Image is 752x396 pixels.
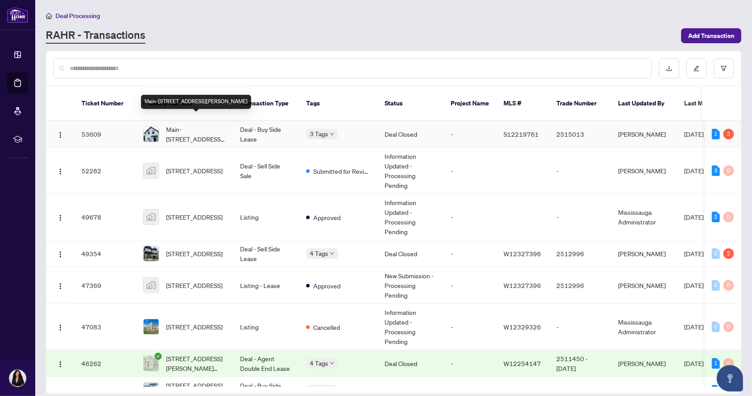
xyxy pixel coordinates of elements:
[144,356,159,371] img: thumbnail-img
[7,7,28,23] img: logo
[53,278,67,292] button: Logo
[684,323,704,331] span: [DATE]
[141,95,251,109] div: Main-[STREET_ADDRESS][PERSON_NAME]
[310,385,328,395] span: 3 Tags
[504,323,541,331] span: W12329326
[74,194,136,240] td: 49678
[57,251,64,258] img: Logo
[611,86,677,121] th: Last Updated By
[313,322,340,332] span: Cancelled
[378,148,444,194] td: Information Updated - Processing Pending
[313,166,370,176] span: Submitted for Review
[233,350,299,377] td: Deal - Agent Double End Lease
[166,166,222,176] span: [STREET_ADDRESS]
[712,280,720,291] div: 0
[723,129,734,139] div: 3
[712,212,720,222] div: 2
[144,246,159,261] img: thumbnail-img
[57,131,64,138] img: Logo
[313,213,341,222] span: Approved
[233,194,299,240] td: Listing
[549,240,611,267] td: 2512996
[74,350,136,377] td: 46262
[53,127,67,141] button: Logo
[611,148,677,194] td: [PERSON_NAME]
[712,321,720,332] div: 0
[693,65,700,71] span: edit
[46,28,145,44] a: RAHR - Transactions
[378,121,444,148] td: Deal Closed
[444,148,496,194] td: -
[53,164,67,178] button: Logo
[712,385,720,396] div: 1
[233,121,299,148] td: Deal - Buy Side Lease
[444,121,496,148] td: -
[53,356,67,370] button: Logo
[684,250,704,258] span: [DATE]
[74,304,136,350] td: 47083
[712,129,720,139] div: 1
[549,267,611,304] td: 2512996
[144,278,159,293] img: thumbnail-img
[166,124,226,144] span: Main-[STREET_ADDRESS][PERSON_NAME]
[310,129,328,139] span: 3 Tags
[684,281,704,289] span: [DATE]
[310,248,328,258] span: 4 Tags
[144,319,159,334] img: thumbnail-img
[723,212,734,222] div: 0
[74,240,136,267] td: 49354
[684,386,704,394] span: [DATE]
[611,240,677,267] td: [PERSON_NAME]
[166,280,222,290] span: [STREET_ADDRESS]
[166,249,222,258] span: [STREET_ADDRESS]
[313,281,341,291] span: Approved
[74,148,136,194] td: 52282
[144,127,159,142] img: thumbnail-img
[611,194,677,240] td: Mississauga Administrator
[686,58,707,78] button: edit
[155,353,162,360] span: check-circle
[74,267,136,304] td: 47369
[444,240,496,267] td: -
[57,214,64,221] img: Logo
[659,58,679,78] button: download
[57,168,64,175] img: Logo
[144,209,159,224] img: thumbnail-img
[611,121,677,148] td: [PERSON_NAME]
[233,240,299,267] td: Deal - Sell Side Lease
[714,58,734,78] button: filter
[53,247,67,261] button: Logo
[549,350,611,377] td: 2511450 - [DATE]
[166,322,222,332] span: [STREET_ADDRESS]
[723,321,734,332] div: 0
[136,86,233,121] th: Property Address
[684,359,704,367] span: [DATE]
[504,386,541,394] span: W12257538
[684,98,738,108] span: Last Modified Date
[611,304,677,350] td: Mississauga Administrator
[549,304,611,350] td: -
[233,304,299,350] td: Listing
[684,167,704,175] span: [DATE]
[549,194,611,240] td: -
[57,361,64,368] img: Logo
[444,304,496,350] td: -
[723,280,734,291] div: 0
[57,283,64,290] img: Logo
[611,350,677,377] td: [PERSON_NAME]
[504,281,541,289] span: W12327396
[721,65,727,71] span: filter
[717,365,743,392] button: Open asap
[723,165,734,176] div: 0
[144,163,159,178] img: thumbnail-img
[723,358,734,369] div: 0
[504,359,541,367] span: W12254147
[9,370,26,387] img: Profile Icon
[496,86,549,121] th: MLS #
[53,320,67,334] button: Logo
[444,350,496,377] td: -
[712,165,720,176] div: 3
[233,86,299,121] th: Transaction Type
[712,358,720,369] div: 1
[723,248,734,259] div: 2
